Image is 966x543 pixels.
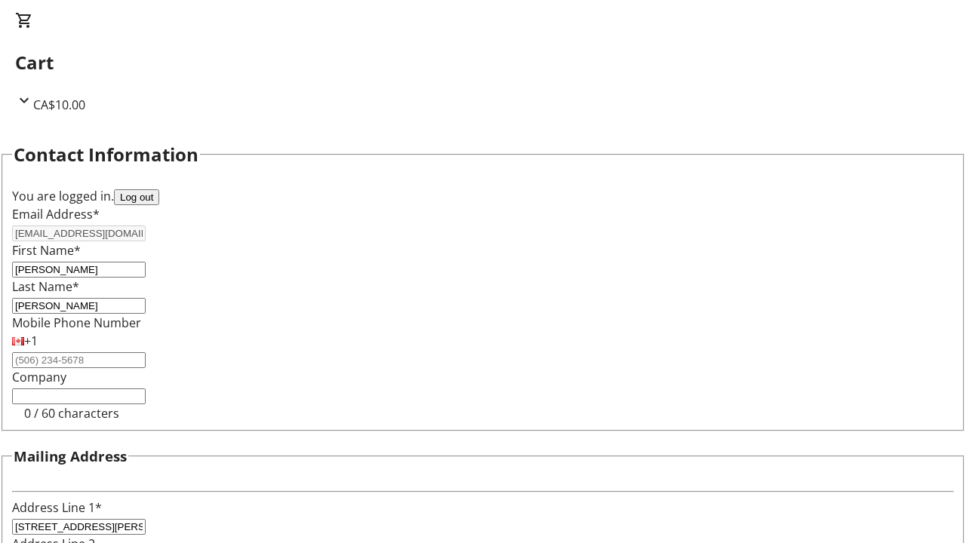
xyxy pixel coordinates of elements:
label: Address Line 1* [12,499,102,516]
tr-character-limit: 0 / 60 characters [24,405,119,422]
div: CartCA$10.00 [15,11,951,114]
label: Last Name* [12,278,79,295]
div: You are logged in. [12,187,954,205]
label: First Name* [12,242,81,259]
input: Address [12,519,146,535]
h2: Contact Information [14,141,198,168]
span: CA$10.00 [33,97,85,113]
label: Email Address* [12,206,100,222]
h2: Cart [15,49,951,76]
label: Company [12,369,66,385]
label: Mobile Phone Number [12,314,141,331]
input: (506) 234-5678 [12,352,146,368]
h3: Mailing Address [14,446,127,467]
button: Log out [114,189,159,205]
